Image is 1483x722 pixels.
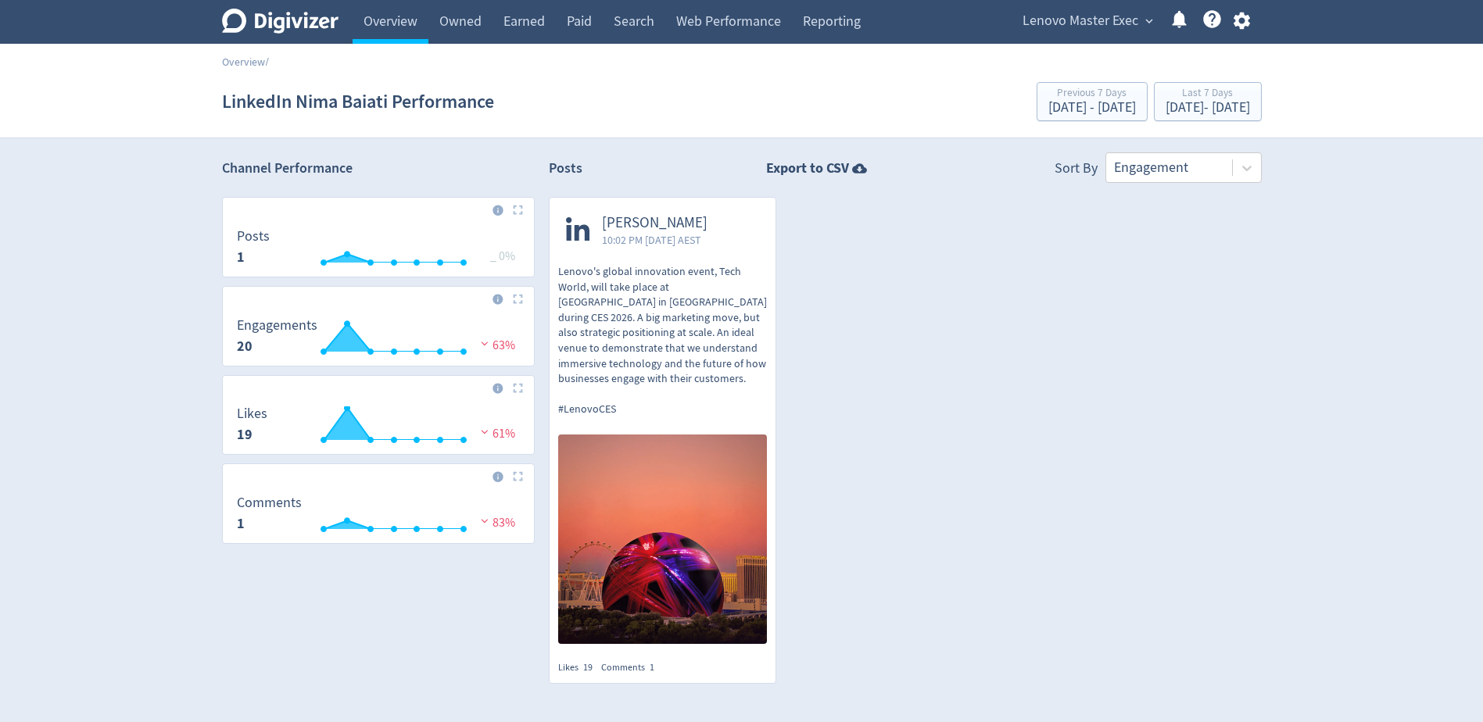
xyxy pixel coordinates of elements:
[513,383,523,393] img: Placeholder
[1048,101,1136,115] div: [DATE] - [DATE]
[1048,88,1136,101] div: Previous 7 Days
[222,159,535,178] h2: Channel Performance
[237,405,267,423] dt: Likes
[222,55,265,69] a: Overview
[1055,159,1098,183] div: Sort By
[601,661,663,674] div: Comments
[513,205,523,215] img: Placeholder
[602,232,707,248] span: 10:02 PM [DATE] AEST
[237,316,317,334] dt: Engagements
[1166,88,1250,101] div: Last 7 Days
[650,661,654,674] span: 1
[477,426,493,438] img: negative-performance.svg
[513,471,523,481] img: Placeholder
[229,495,528,537] svg: Comments 1
[237,337,253,356] strong: 20
[477,515,493,527] img: negative-performance.svg
[237,227,270,245] dt: Posts
[477,515,515,531] span: 83%
[1154,82,1262,121] button: Last 7 Days[DATE]- [DATE]
[1017,9,1157,34] button: Lenovo Master Exec
[477,338,515,353] span: 63%
[477,338,493,349] img: negative-performance.svg
[237,514,245,533] strong: 1
[1166,101,1250,115] div: [DATE] - [DATE]
[490,248,515,264] span: _ 0%
[237,425,253,444] strong: 19
[229,406,528,448] svg: Likes 19
[237,248,245,266] strong: 1
[222,77,494,127] h1: LinkedIn Nima Baiati Performance
[1023,9,1138,34] span: Lenovo Master Exec
[513,294,523,304] img: Placeholder
[477,426,515,441] span: 61%
[1037,82,1148,121] button: Previous 7 Days[DATE] - [DATE]
[237,494,302,512] dt: Comments
[558,661,601,674] div: Likes
[229,229,528,270] svg: Posts 1
[229,318,528,359] svg: Engagements 20
[265,55,269,69] span: /
[558,434,768,644] img: https://media.cf.digivizer.com/images/linkedin-81505687-urn:li:share:7373309719798673408-79ae60d8...
[583,661,593,674] span: 19
[766,159,849,178] strong: Export to CSV
[558,264,768,417] p: Lenovo's global innovation event, Tech World, will take place at [GEOGRAPHIC_DATA] in [GEOGRAPHIC...
[1142,14,1156,28] span: expand_more
[549,159,582,183] h2: Posts
[550,198,776,649] a: [PERSON_NAME]10:02 PM [DATE] AESTLenovo's global innovation event, Tech World, will take place at...
[602,214,707,232] span: [PERSON_NAME]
